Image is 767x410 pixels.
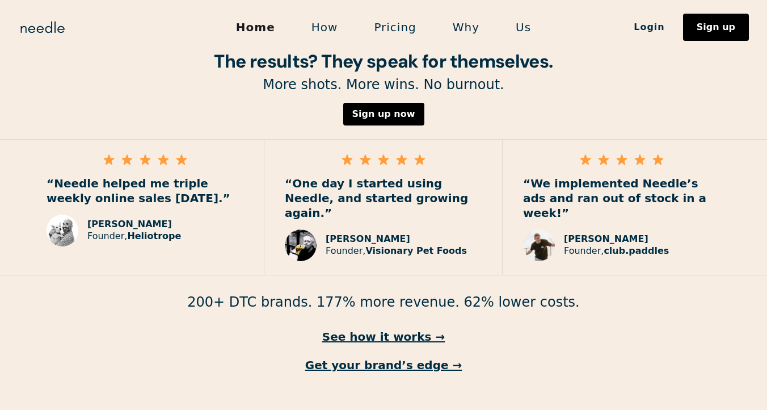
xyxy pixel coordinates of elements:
p: Founder, [87,231,181,242]
p: “One day I started using Needle, and started growing again.” [285,176,482,220]
strong: Heliotrope [127,231,181,241]
a: How [293,15,356,39]
a: Sign up now [343,103,424,125]
strong: [PERSON_NAME] [326,233,410,244]
a: Us [498,15,549,39]
a: Home [218,15,293,39]
div: Sign up now [352,110,415,119]
p: Founder, [564,245,669,257]
strong: club.paddles [604,245,669,256]
a: Login [616,18,683,37]
strong: The results? They speak for themselves. [214,49,553,73]
p: Founder, [326,245,467,257]
a: Why [435,15,498,39]
a: Pricing [356,15,434,39]
strong: [PERSON_NAME] [87,219,172,229]
strong: [PERSON_NAME] [564,233,648,244]
div: Sign up [697,23,735,32]
p: “Needle helped me triple weekly online sales [DATE].” [47,176,243,206]
strong: Visionary Pet Foods [365,245,467,256]
a: Sign up [683,14,749,41]
p: “We implemented Needle’s ads and ran out of stock in a week!” [523,176,720,220]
